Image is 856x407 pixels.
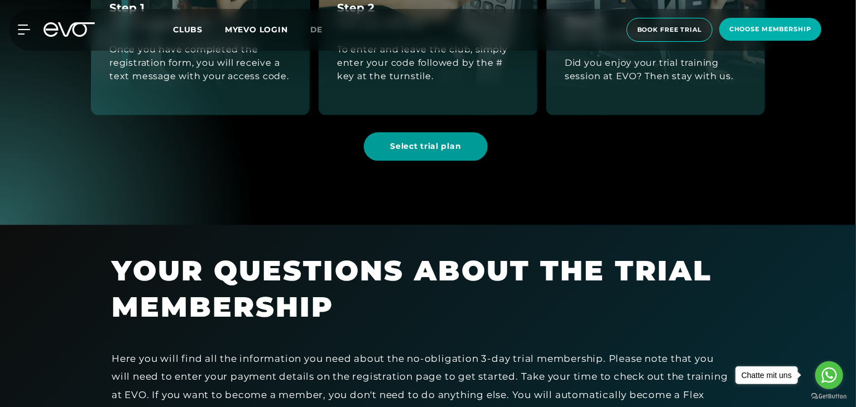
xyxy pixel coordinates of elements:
[310,23,336,36] a: de
[391,140,461,152] span: Select trial plan
[173,25,203,35] span: Clubs
[112,253,730,325] h1: YOUR QUESTIONS ABOUT THE TRIAL MEMBERSHIP
[637,25,702,35] span: book free trial
[173,24,225,35] a: Clubs
[310,25,323,35] span: de
[735,366,798,384] a: Chatte mit uns
[736,367,797,384] div: Chatte mit uns
[565,56,747,83] div: Did you enjoy your trial training session at EVO? Then stay with us.
[364,124,493,169] a: Select trial plan
[109,43,291,83] div: Once you have completed the registration form, you will receive a text message with your access c...
[811,393,847,399] a: Go to GetButton.io website
[623,18,716,42] a: book free trial
[815,361,843,389] a: Go to whatsapp
[729,25,811,34] span: choose membership
[225,25,288,35] a: MYEVO LOGIN
[716,18,825,42] a: choose membership
[337,43,519,83] div: To enter and leave the club, simply enter your code followed by the # key at the turnstile.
